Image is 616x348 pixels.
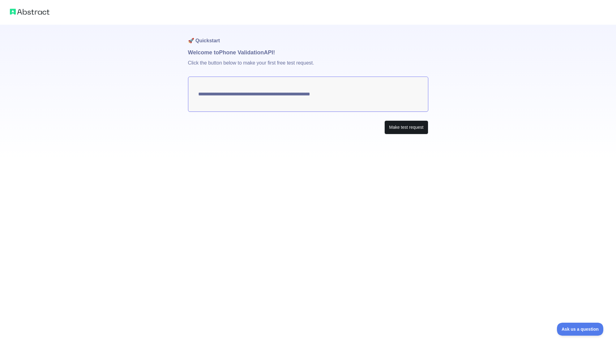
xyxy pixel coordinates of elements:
[188,57,428,77] p: Click the button below to make your first free test request.
[10,7,49,16] img: Abstract logo
[188,25,428,48] h1: 🚀 Quickstart
[188,48,428,57] h1: Welcome to Phone Validation API!
[384,120,428,134] button: Make test request
[557,323,604,336] iframe: Toggle Customer Support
